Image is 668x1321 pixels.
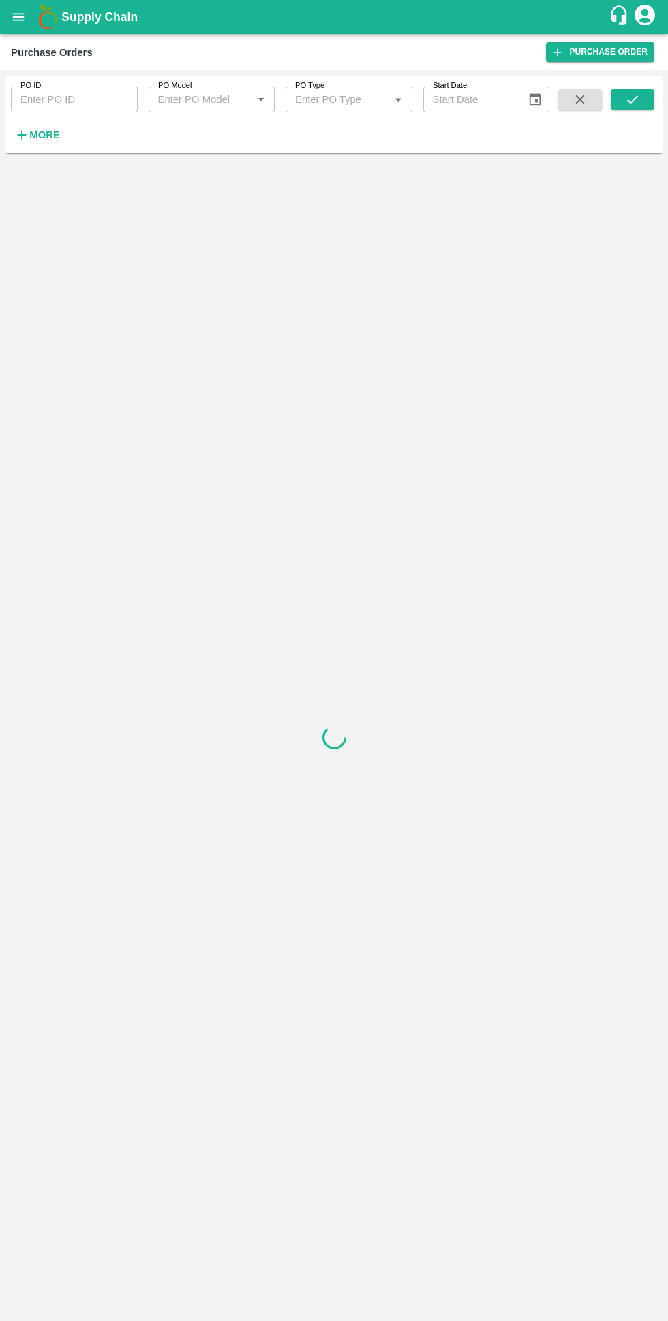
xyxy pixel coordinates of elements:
div: customer-support [609,5,633,29]
strong: More [29,129,60,140]
a: Purchase Order [546,42,654,62]
input: Enter PO ID [11,87,138,112]
img: logo [34,3,61,31]
label: PO ID [20,80,41,91]
button: Open [252,91,270,108]
b: Supply Chain [61,10,138,24]
label: PO Type [295,80,324,91]
div: Purchase Orders [11,44,93,61]
input: Enter PO Type [290,91,386,108]
div: account of current user [633,3,657,31]
label: Start Date [433,80,467,91]
input: Enter PO Model [153,91,249,108]
button: More [11,123,63,146]
a: Supply Chain [61,7,609,27]
button: open drawer [3,1,34,33]
input: Start Date [423,87,517,112]
button: Choose date [522,87,548,112]
label: PO Model [158,80,192,91]
button: Open [389,91,407,108]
